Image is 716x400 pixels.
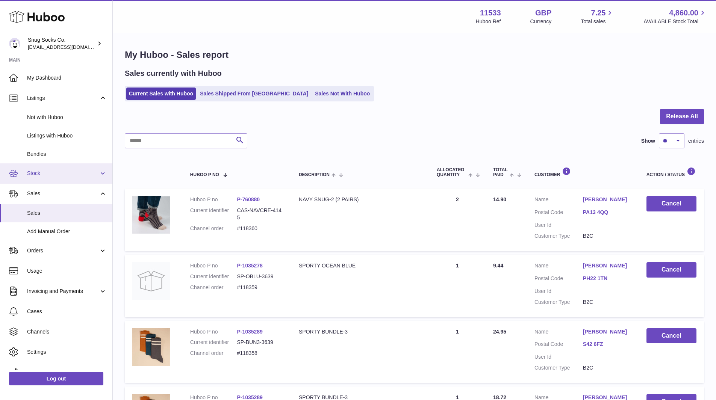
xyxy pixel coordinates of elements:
[530,18,552,25] div: Currency
[9,372,103,385] a: Log out
[190,284,237,291] dt: Channel order
[27,114,107,121] span: Not with Huboo
[27,190,99,197] span: Sales
[534,341,583,350] dt: Postal Code
[190,339,237,346] dt: Current identifier
[27,247,99,254] span: Orders
[583,364,631,371] dd: B2C
[190,350,237,357] dt: Channel order
[237,273,284,280] dd: SP-OBLU-3639
[493,196,506,202] span: 14.90
[27,369,107,376] span: Returns
[190,172,219,177] span: Huboo P no
[534,353,583,361] dt: User Id
[669,8,698,18] span: 4,860.00
[197,88,311,100] a: Sales Shipped From [GEOGRAPHIC_DATA]
[646,167,696,177] div: Action / Status
[126,88,196,100] a: Current Sales with Huboo
[27,349,107,356] span: Settings
[27,170,99,177] span: Stock
[299,196,422,203] div: NAVY SNUG-2 (2 PAIRS)
[646,262,696,278] button: Cancel
[190,273,237,280] dt: Current identifier
[190,225,237,232] dt: Channel order
[429,255,486,317] td: 1
[583,299,631,306] dd: B2C
[429,321,486,383] td: 1
[27,328,107,335] span: Channels
[534,209,583,218] dt: Postal Code
[493,329,506,335] span: 24.95
[643,8,707,25] a: 4,860.00 AVAILABLE Stock Total
[583,262,631,269] a: [PERSON_NAME]
[643,18,707,25] span: AVAILABLE Stock Total
[190,196,237,203] dt: Huboo P no
[312,88,372,100] a: Sales Not With Huboo
[27,210,107,217] span: Sales
[27,288,99,295] span: Invoicing and Payments
[132,328,170,366] img: 115331743863786.jpg
[132,196,170,234] img: 1682270382.jpg
[125,68,222,78] h2: Sales currently with Huboo
[534,364,583,371] dt: Customer Type
[583,328,631,335] a: [PERSON_NAME]
[27,132,107,139] span: Listings with Huboo
[641,137,655,145] label: Show
[646,328,696,344] button: Cancel
[581,8,614,25] a: 7.25 Total sales
[493,168,508,177] span: Total paid
[237,196,260,202] a: P-760880
[28,36,95,51] div: Snug Socks Co.
[583,232,631,240] dd: B2C
[534,275,583,284] dt: Postal Code
[583,275,631,282] a: PH22 1TN
[581,18,614,25] span: Total sales
[534,222,583,229] dt: User Id
[27,95,99,102] span: Listings
[646,196,696,211] button: Cancel
[132,262,170,300] img: no-photo.jpg
[534,288,583,295] dt: User Id
[27,228,107,235] span: Add Manual Order
[660,109,704,124] button: Release All
[299,172,330,177] span: Description
[583,209,631,216] a: PA13 4QQ
[237,350,284,357] dd: #118358
[27,267,107,275] span: Usage
[237,207,284,221] dd: CAS-NAVCRE-4145
[534,167,631,177] div: Customer
[190,328,237,335] dt: Huboo P no
[27,74,107,82] span: My Dashboard
[299,262,422,269] div: SPORTY OCEAN BLUE
[493,263,503,269] span: 9.44
[480,8,501,18] strong: 11533
[27,308,107,315] span: Cases
[237,339,284,346] dd: SP-BUN3-3639
[9,38,20,49] img: info@snugsocks.co.uk
[534,196,583,205] dt: Name
[476,18,501,25] div: Huboo Ref
[125,49,704,61] h1: My Huboo - Sales report
[237,263,263,269] a: P-1035278
[534,232,583,240] dt: Customer Type
[237,284,284,291] dd: #118359
[591,8,606,18] span: 7.25
[583,341,631,348] a: S42 6FZ
[583,196,631,203] a: [PERSON_NAME]
[535,8,551,18] strong: GBP
[429,189,486,251] td: 2
[534,262,583,271] dt: Name
[27,151,107,158] span: Bundles
[237,225,284,232] dd: #118360
[534,299,583,306] dt: Customer Type
[437,168,466,177] span: ALLOCATED Quantity
[237,329,263,335] a: P-1035289
[190,207,237,221] dt: Current identifier
[534,328,583,337] dt: Name
[299,328,422,335] div: SPORTY BUNDLE-3
[688,137,704,145] span: entries
[28,44,111,50] span: [EMAIL_ADDRESS][DOMAIN_NAME]
[190,262,237,269] dt: Huboo P no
